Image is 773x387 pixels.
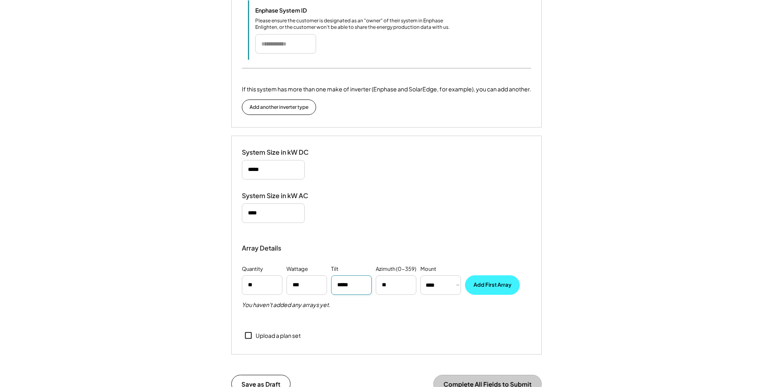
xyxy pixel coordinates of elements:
div: Azimuth (0-359) [376,265,416,273]
div: System Size in kW AC [242,192,323,200]
div: If this system has more than one make of inverter (Enphase and SolarEdge, for example), you can a... [242,85,531,93]
h5: You haven't added any arrays yet. [242,301,330,309]
div: System Size in kW DC [242,148,323,157]
div: Wattage [286,265,308,273]
div: Tilt [331,265,338,273]
div: Mount [420,265,436,273]
div: Upload a plan set [256,332,301,340]
div: Enphase System ID [255,6,336,14]
div: Array Details [242,243,282,253]
div: Please ensure the customer is designated as an "owner" of their system in Enphase Enlighten, or t... [255,17,458,31]
button: Add another inverter type [242,99,316,115]
div: Quantity [242,265,263,273]
button: Add First Array [465,275,520,295]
